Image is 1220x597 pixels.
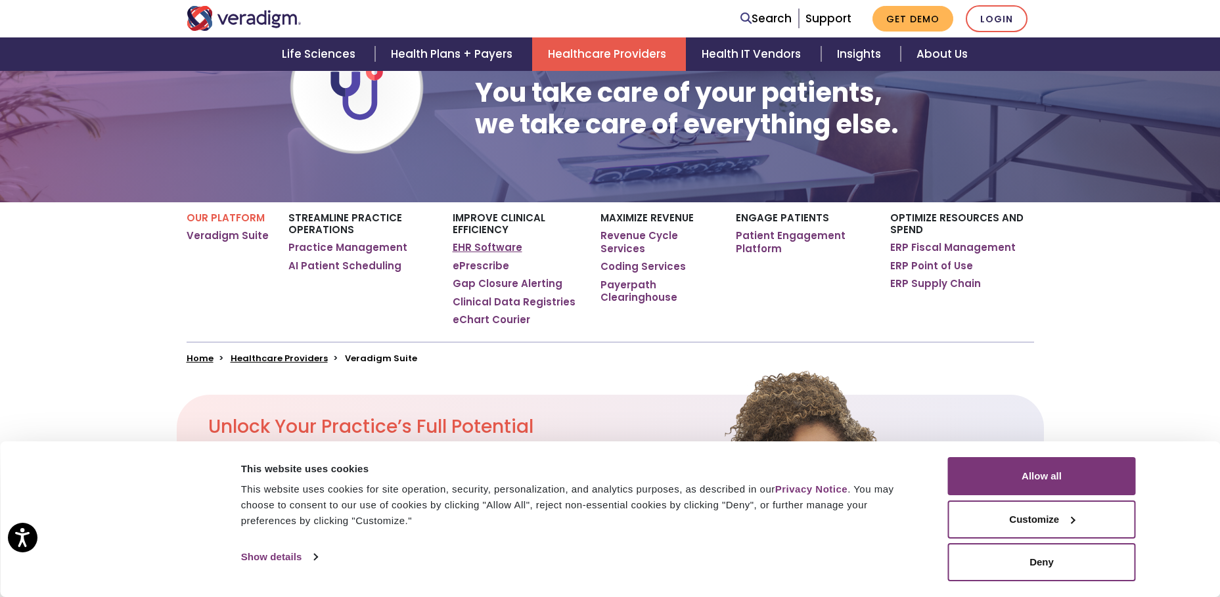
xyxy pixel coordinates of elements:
[968,502,1204,581] iframe: Drift Chat Widget
[740,10,792,28] a: Search
[241,547,317,567] a: Show details
[453,296,576,309] a: Clinical Data Registries
[901,37,983,71] a: About Us
[187,6,302,31] img: Veradigm logo
[453,277,562,290] a: Gap Closure Alerting
[453,241,522,254] a: EHR Software
[231,352,328,365] a: Healthcare Providers
[600,278,715,304] a: Payerpath Clearinghouse
[187,352,214,365] a: Home
[266,37,375,71] a: Life Sciences
[890,259,973,273] a: ERP Point of Use
[241,461,918,477] div: This website uses cookies
[821,37,901,71] a: Insights
[532,37,686,71] a: Healthcare Providers
[288,241,407,254] a: Practice Management
[890,241,1016,254] a: ERP Fiscal Management
[187,229,269,242] a: Veradigm Suite
[600,260,686,273] a: Coding Services
[775,483,847,495] a: Privacy Notice
[872,6,953,32] a: Get Demo
[288,259,401,273] a: AI Patient Scheduling
[966,5,1028,32] a: Login
[805,11,851,26] a: Support
[208,416,683,438] h2: Unlock Your Practice’s Full Potential
[948,543,1136,581] button: Deny
[890,277,981,290] a: ERP Supply Chain
[736,229,870,255] a: Patient Engagement Platform
[948,500,1136,539] button: Customize
[686,37,821,71] a: Health IT Vendors
[600,229,715,255] a: Revenue Cycle Services
[241,481,918,529] div: This website uses cookies for site operation, security, personalization, and analytics purposes, ...
[453,313,530,326] a: eChart Courier
[375,37,532,71] a: Health Plans + Payers
[475,77,899,140] h1: You take care of your patients, we take care of everything else.
[948,457,1136,495] button: Allow all
[453,259,509,273] a: ePrescribe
